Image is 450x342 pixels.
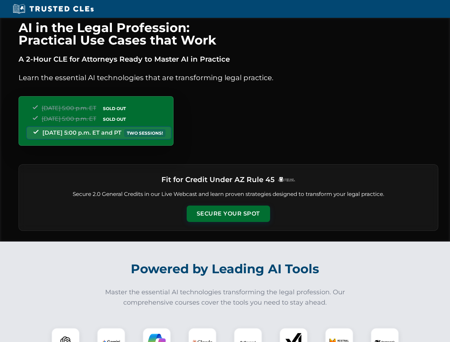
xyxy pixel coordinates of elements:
[278,177,295,182] img: Logo
[42,105,96,112] span: [DATE] 5:00 p.m. ET
[19,21,438,46] h1: AI in the Legal Profession: Practical Use Cases that Work
[28,256,423,281] h2: Powered by Leading AI Tools
[19,72,438,83] p: Learn the essential AI technologies that are transforming legal practice.
[27,190,429,198] p: Secure 2.0 General Credits in our Live Webcast and learn proven strategies designed to transform ...
[100,105,128,112] span: SOLD OUT
[19,53,438,65] p: A 2-Hour CLE for Attorneys Ready to Master AI in Practice
[100,115,128,123] span: SOLD OUT
[100,287,350,308] p: Master the essential AI technologies transforming the legal profession. Our comprehensive courses...
[11,4,96,14] img: Trusted CLEs
[187,206,270,222] button: Secure Your Spot
[42,115,96,122] span: [DATE] 5:00 p.m. ET
[161,173,275,186] h3: Fit for Credit Under AZ Rule 45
